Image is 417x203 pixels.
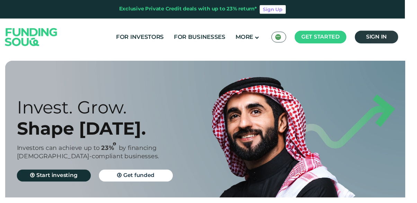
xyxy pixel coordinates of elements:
span: Investors can achieve up to [17,150,103,156]
a: Get funded [102,175,178,187]
div: Invest. Grow. [17,100,227,121]
a: Sign Up [267,5,294,14]
span: 23% [104,150,122,156]
span: Get funded [127,178,159,183]
span: Get started [310,35,350,41]
span: by financing [DEMOGRAPHIC_DATA]-compliant businesses. [17,150,164,164]
div: Exclusive Private Credit deals with up to 23% return* [123,6,265,14]
img: SA Flag [283,35,290,41]
span: Sign in [377,35,399,41]
a: Sign in [365,32,410,45]
i: 23% IRR (expected) ~ 15% Net yield (expected) [116,146,119,150]
a: For Investors [118,33,170,44]
div: Shape [DATE]. [17,121,227,143]
span: More [242,35,261,41]
a: For Businesses [177,33,234,44]
a: Start investing [17,175,94,187]
span: Start investing [37,178,80,183]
